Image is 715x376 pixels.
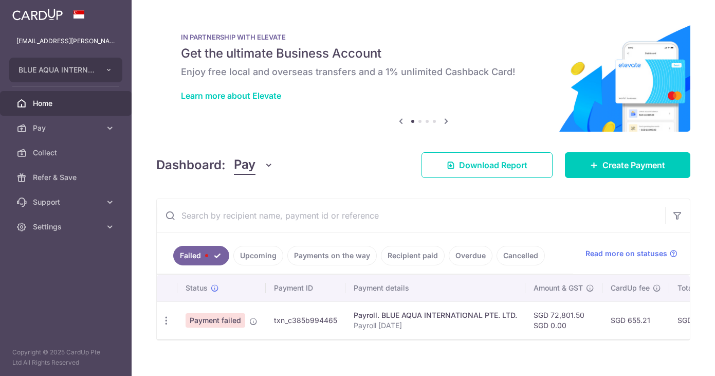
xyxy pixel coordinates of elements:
a: Recipient paid [381,246,445,265]
th: Payment ID [266,275,345,301]
span: Status [186,283,208,293]
span: Payment failed [186,313,245,328]
span: Total amt. [677,283,711,293]
span: CardUp fee [611,283,650,293]
a: Upcoming [233,246,283,265]
span: Collect [33,148,101,158]
img: CardUp [12,8,63,21]
td: txn_c385b994465 [266,301,345,339]
span: Download Report [459,159,527,171]
h6: Enjoy free local and overseas transfers and a 1% unlimited Cashback Card! [181,66,666,78]
td: SGD 72,801.50 SGD 0.00 [525,301,602,339]
span: BLUE AQUA INTERNATIONAL PTE. LTD. [19,65,95,75]
span: Settings [33,222,101,232]
span: Pay [234,155,255,175]
p: Payroll [DATE] [354,320,517,331]
span: Support [33,197,101,207]
span: Create Payment [602,159,665,171]
span: Amount & GST [534,283,583,293]
td: SGD 655.21 [602,301,669,339]
p: [EMAIL_ADDRESS][PERSON_NAME][DOMAIN_NAME] [16,36,115,46]
p: IN PARTNERSHIP WITH ELEVATE [181,33,666,41]
a: Download Report [421,152,553,178]
a: Payments on the way [287,246,377,265]
span: Read more on statuses [585,248,667,259]
span: Refer & Save [33,172,101,183]
h4: Dashboard: [156,156,226,174]
span: Pay [33,123,101,133]
a: Read more on statuses [585,248,677,259]
a: Cancelled [497,246,545,265]
a: Overdue [449,246,492,265]
a: Failed [173,246,229,265]
a: Create Payment [565,152,690,178]
img: Renovation banner [156,16,690,132]
button: BLUE AQUA INTERNATIONAL PTE. LTD. [9,58,122,82]
button: Pay [234,155,273,175]
th: Payment details [345,275,525,301]
a: Learn more about Elevate [181,91,281,101]
div: Payroll. BLUE AQUA INTERNATIONAL PTE. LTD. [354,310,517,320]
span: Home [33,98,101,109]
input: Search by recipient name, payment id or reference [157,199,665,232]
h5: Get the ultimate Business Account [181,45,666,62]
